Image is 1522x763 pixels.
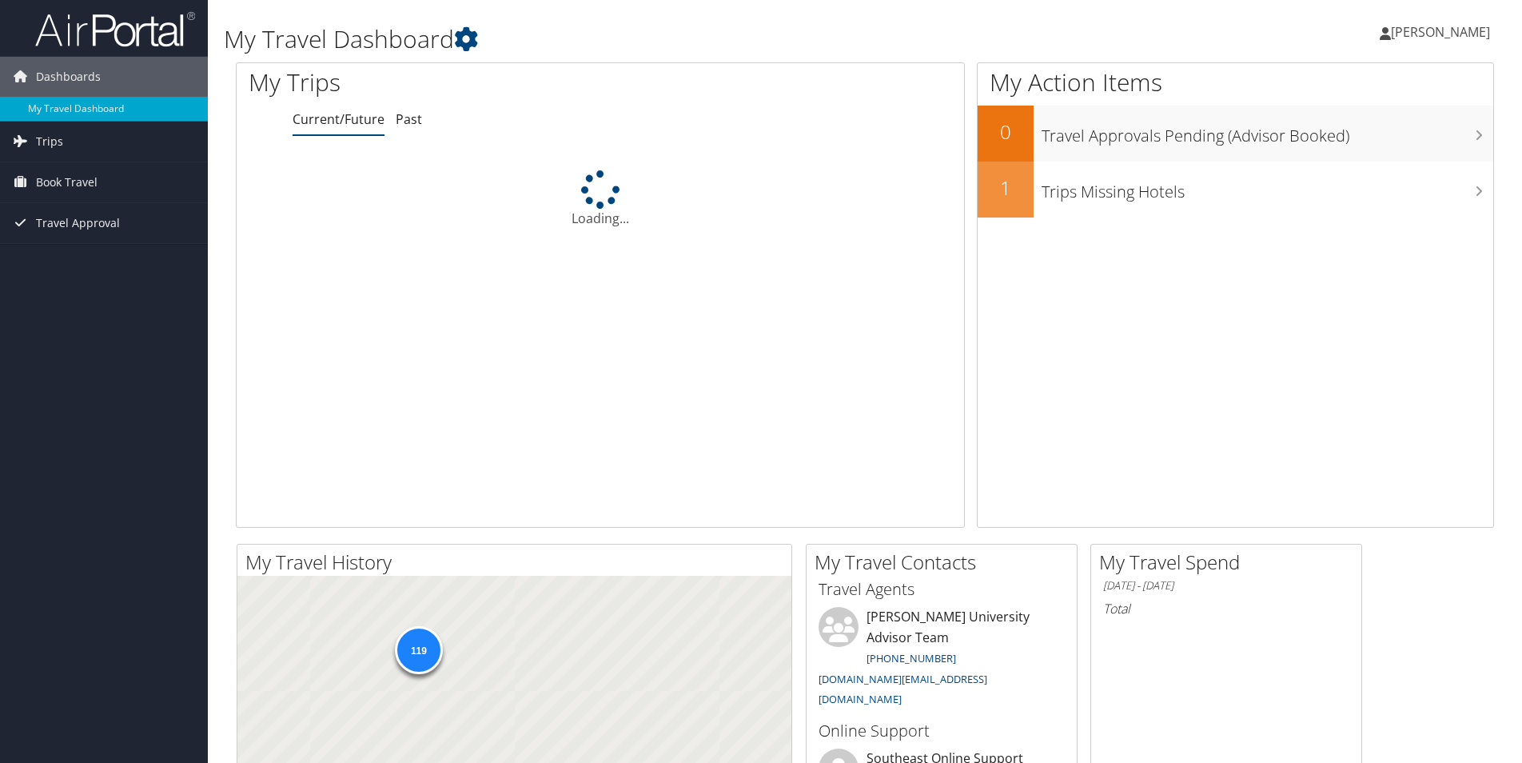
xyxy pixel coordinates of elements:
span: [PERSON_NAME] [1391,23,1490,41]
span: Travel Approval [36,203,120,243]
div: 119 [394,626,442,674]
div: Loading... [237,170,964,228]
a: 1Trips Missing Hotels [978,162,1493,218]
h2: My Travel History [245,549,791,576]
h3: Travel Agents [819,578,1065,601]
a: [PERSON_NAME] [1380,8,1506,56]
h3: Travel Approvals Pending (Advisor Booked) [1042,117,1493,147]
a: 0Travel Approvals Pending (Advisor Booked) [978,106,1493,162]
h2: My Travel Contacts [815,549,1077,576]
h3: Online Support [819,720,1065,742]
a: [DOMAIN_NAME][EMAIL_ADDRESS][DOMAIN_NAME] [819,672,987,707]
h2: My Travel Spend [1099,549,1361,576]
img: airportal-logo.png [35,10,195,48]
h1: My Trips [249,66,649,99]
h6: [DATE] - [DATE] [1103,578,1349,593]
a: Current/Future [293,110,384,128]
a: [PHONE_NUMBER] [867,651,956,665]
a: Past [396,110,422,128]
li: [PERSON_NAME] University Advisor Team [811,607,1073,713]
h2: 1 [978,174,1034,202]
h3: Trips Missing Hotels [1042,173,1493,203]
h6: Total [1103,600,1349,617]
h2: 0 [978,118,1034,146]
h1: My Travel Dashboard [224,22,1078,56]
h1: My Action Items [978,66,1493,99]
span: Dashboards [36,57,101,97]
span: Trips [36,122,63,162]
span: Book Travel [36,162,98,202]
